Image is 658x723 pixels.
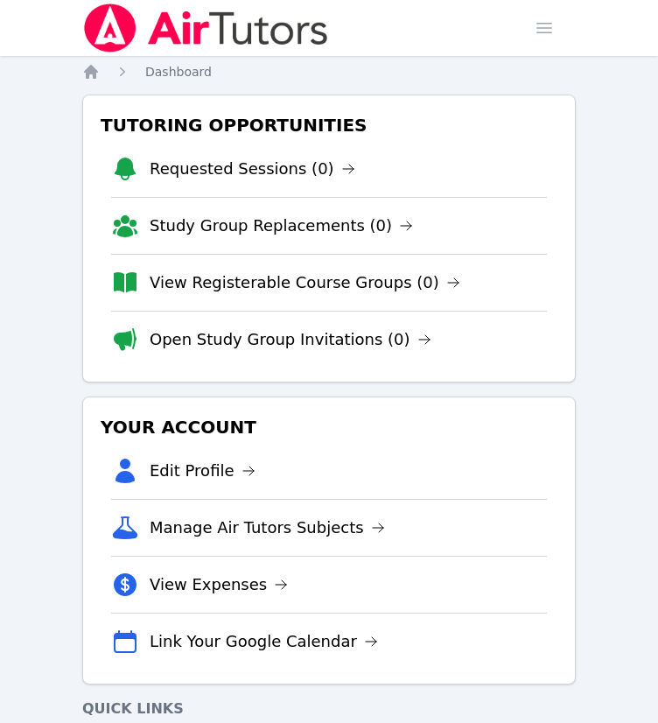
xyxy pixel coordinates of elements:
h4: Quick Links [82,698,576,719]
img: Air Tutors [82,4,330,53]
a: Edit Profile [150,459,255,483]
a: Open Study Group Invitations (0) [150,327,431,352]
h3: Your Account [97,411,561,443]
span: Dashboard [145,65,212,79]
a: View Registerable Course Groups (0) [150,270,460,295]
h3: Tutoring Opportunities [97,109,561,141]
a: Manage Air Tutors Subjects [150,516,385,540]
a: View Expenses [150,572,288,597]
a: Link Your Google Calendar [150,629,378,654]
a: Dashboard [145,63,212,81]
a: Study Group Replacements (0) [150,214,413,238]
a: Requested Sessions (0) [150,157,355,181]
nav: Breadcrumb [82,63,576,81]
